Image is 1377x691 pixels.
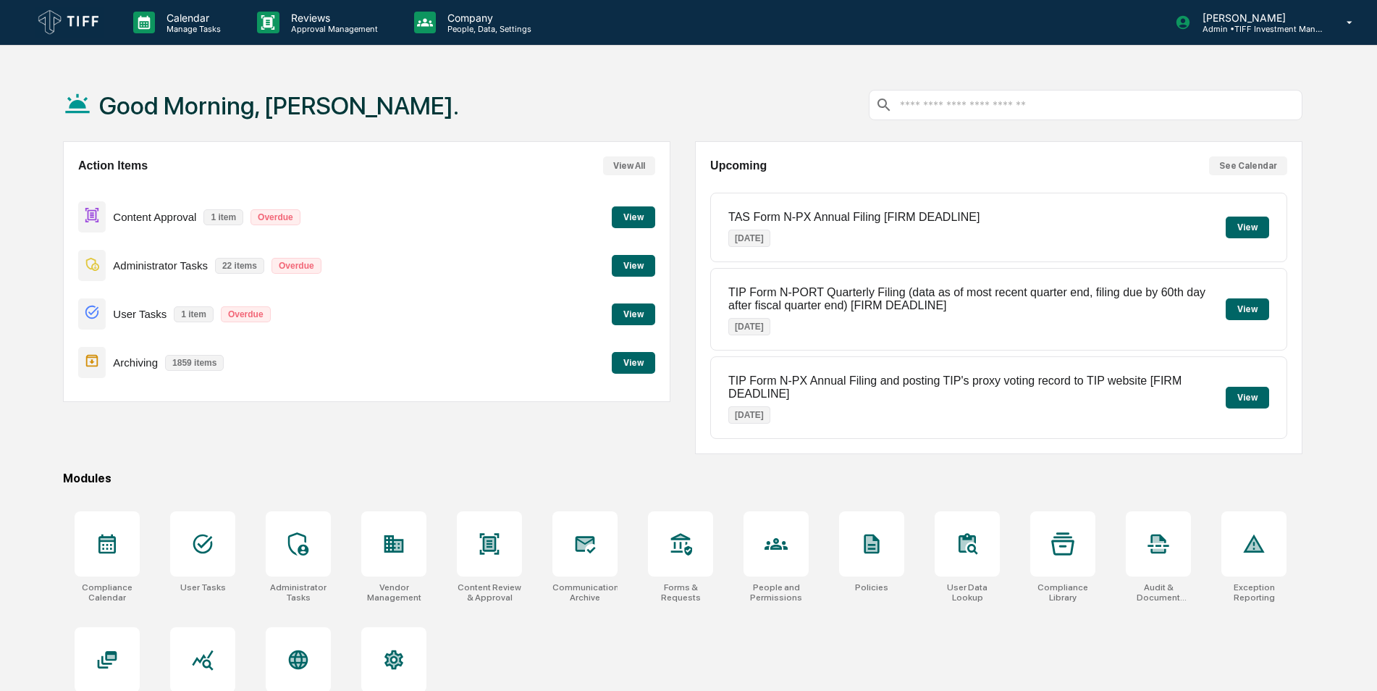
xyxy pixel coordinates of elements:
h1: Good Morning, [PERSON_NAME]. [99,91,459,120]
p: Manage Tasks [155,24,228,34]
p: 1 item [174,306,214,322]
h2: Action Items [78,159,148,172]
p: 22 items [215,258,264,274]
p: TAS Form N-PX Annual Filing [FIRM DEADLINE] [728,211,980,224]
p: 1859 items [165,355,224,371]
p: Company [436,12,539,24]
p: [DATE] [728,318,770,335]
div: Communications Archive [552,582,618,603]
div: Content Review & Approval [457,582,522,603]
a: View [612,258,655,272]
p: Approval Management [279,24,385,34]
p: Calendar [155,12,228,24]
div: People and Permissions [744,582,809,603]
a: View [612,209,655,223]
p: Overdue [221,306,271,322]
div: Vendor Management [361,582,426,603]
div: Exception Reporting [1221,582,1287,603]
p: Content Approval [113,211,196,223]
p: [PERSON_NAME] [1191,12,1326,24]
p: TIP Form N-PX Annual Filing and posting TIP's proxy voting record to TIP website [FIRM DEADLINE] [728,374,1226,401]
div: Policies [855,582,888,592]
p: Reviews [279,12,385,24]
div: User Tasks [180,582,226,592]
button: View [612,255,655,277]
h2: Upcoming [710,159,767,172]
p: People, Data, Settings [436,24,539,34]
p: [DATE] [728,230,770,247]
div: Modules [63,472,1302,485]
p: Overdue [271,258,321,274]
a: View [612,306,655,320]
div: Compliance Library [1030,582,1095,603]
p: User Tasks [113,308,167,320]
p: [DATE] [728,406,770,424]
div: User Data Lookup [935,582,1000,603]
p: Overdue [250,209,300,225]
p: Administrator Tasks [113,259,208,272]
div: Administrator Tasks [266,582,331,603]
button: See Calendar [1209,156,1287,175]
img: logo [35,7,104,38]
button: View [1226,298,1269,320]
button: View [1226,387,1269,409]
p: Admin • TIFF Investment Management [1191,24,1326,34]
button: View [612,206,655,228]
a: View [612,355,655,369]
div: Compliance Calendar [75,582,140,603]
button: View [612,303,655,325]
button: View [612,352,655,374]
div: Audit & Document Logs [1126,582,1191,603]
button: View All [603,156,655,175]
iframe: Open customer support [1331,643,1370,682]
p: 1 item [203,209,243,225]
p: Archiving [113,356,158,369]
div: Forms & Requests [648,582,713,603]
button: View [1226,217,1269,238]
p: TIP Form N-PORT Quarterly Filing (data as of most recent quarter end, filing due by 60th day afte... [728,286,1226,312]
